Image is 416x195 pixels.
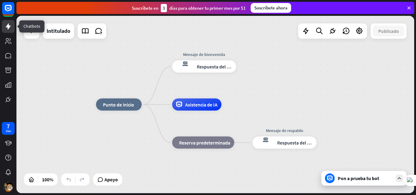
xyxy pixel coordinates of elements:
[277,140,314,146] font: Respuesta del bot
[197,64,234,70] font: Respuesta del bot
[47,27,70,34] font: Intitulado
[5,2,23,21] button: Abrir el widget de chat LiveChat
[176,61,191,67] font: respuesta del bot de bloqueo
[169,5,246,11] font: días para obtener tu primer mes por $1
[179,140,230,146] font: Reserva predeterminada
[42,176,53,183] font: 100%
[338,175,379,181] font: Pon a prueba tu bot
[104,176,118,183] font: Apoyo
[378,28,399,34] font: Publicado
[266,128,303,133] font: Mensaje de respaldo
[185,102,217,108] font: Asistencia de IA
[163,5,165,11] font: 3
[103,102,134,108] font: Punto de inicio
[183,52,225,57] font: Mensaje de bienvenida
[2,122,15,135] a: 7 días
[47,23,70,39] div: Intitulado
[7,122,10,130] font: 7
[6,129,11,133] font: días
[256,137,272,143] font: respuesta del bot de bloqueo
[254,5,287,11] font: Suscríbete ahora
[373,26,404,37] button: Publicado
[132,5,158,11] font: Suscríbete en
